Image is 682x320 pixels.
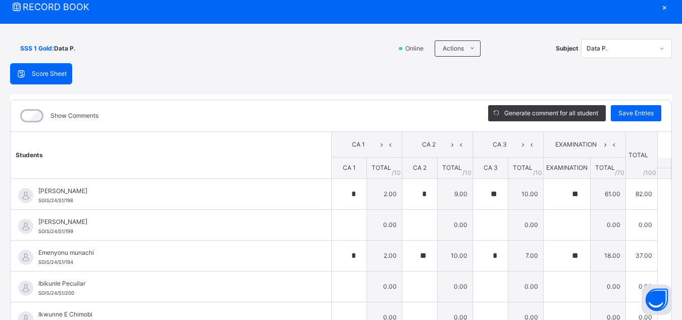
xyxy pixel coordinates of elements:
[533,168,542,177] span: / 10
[626,240,658,271] td: 37.00
[367,209,402,240] td: 0.00
[626,271,658,302] td: 0.00
[50,111,98,120] label: Show Comments
[508,178,544,209] td: 10.00
[18,219,33,234] img: default.svg
[618,109,654,118] span: Save Entries
[367,178,402,209] td: 2.00
[626,132,658,179] th: TOTAL
[591,209,626,240] td: 0.00
[38,290,74,296] span: SGIS/24/S1/200
[626,178,658,209] td: 82.00
[367,240,402,271] td: 2.00
[16,151,43,159] span: Students
[343,164,356,171] span: CA 1
[551,140,601,149] span: EXAMINATION
[413,164,427,171] span: CA 2
[643,168,656,177] span: /100
[595,164,615,171] span: TOTAL
[442,164,462,171] span: TOTAL
[587,44,653,53] div: Data P.
[438,240,473,271] td: 10.00
[20,44,54,53] span: SSS 1 Gold :
[462,168,471,177] span: / 10
[438,271,473,302] td: 0.00
[438,178,473,209] td: 9.00
[438,209,473,240] td: 0.00
[372,164,391,171] span: TOTAL
[591,178,626,209] td: 61.00
[367,271,402,302] td: 0.00
[339,140,377,149] span: CA 1
[54,44,76,53] span: Data P.
[18,188,33,203] img: default.svg
[556,44,579,53] span: Subject
[38,279,308,288] span: Ibikunle Pecuilar
[591,240,626,271] td: 18.00
[32,69,67,78] span: Score Sheet
[443,44,464,53] span: Actions
[404,44,430,53] span: Online
[38,310,308,319] span: Ikwunne E Chimobi
[504,109,598,118] span: Generate comment for all student
[38,217,308,226] span: [PERSON_NAME]
[38,259,73,265] span: SGIS/24/S1/194
[591,271,626,302] td: 0.00
[38,248,308,257] span: Emenyonu munachi
[513,164,533,171] span: TOTAL
[410,140,448,149] span: CA 2
[18,250,33,265] img: default.svg
[392,168,401,177] span: / 10
[615,168,624,177] span: / 70
[508,209,544,240] td: 0.00
[508,271,544,302] td: 0.00
[484,164,498,171] span: CA 3
[38,198,73,203] span: SGIS/24/S1/198
[508,240,544,271] td: 7.00
[642,285,672,315] button: Open asap
[481,140,518,149] span: CA 3
[38,228,73,234] span: SGIS/24/S1/199
[18,281,33,296] img: default.svg
[546,164,588,171] span: EXAMINATION
[38,187,308,196] span: [PERSON_NAME]
[626,209,658,240] td: 0.00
